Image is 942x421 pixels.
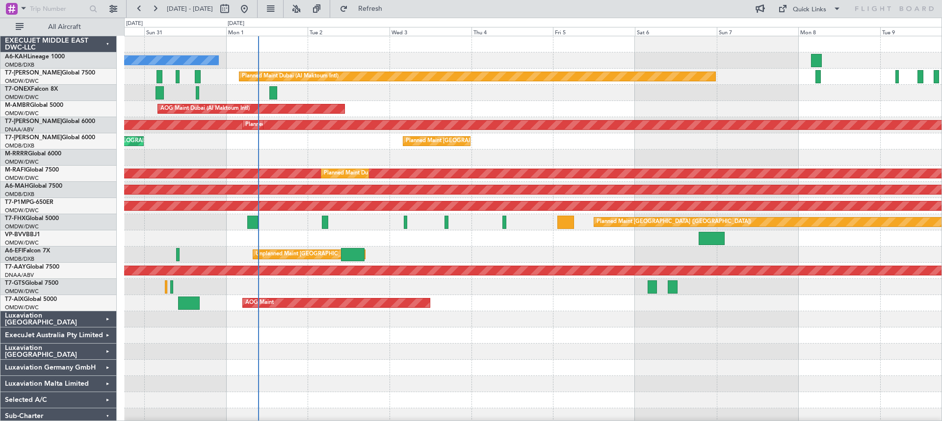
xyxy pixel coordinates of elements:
div: [DATE] [228,20,244,28]
span: Refresh [350,5,391,12]
span: M-AMBR [5,102,30,108]
a: OMDW/DWC [5,94,39,101]
div: Mon 8 [798,27,880,36]
input: Trip Number [30,1,86,16]
a: DNAA/ABV [5,272,34,279]
a: A6-EFIFalcon 7X [5,248,50,254]
button: All Aircraft [11,19,106,35]
a: T7-FHXGlobal 5000 [5,216,59,222]
a: OMDW/DWC [5,110,39,117]
span: [DATE] - [DATE] [167,4,213,13]
a: OMDW/DWC [5,239,39,247]
span: A6-MAH [5,183,29,189]
span: T7-[PERSON_NAME] [5,70,62,76]
a: M-RRRRGlobal 6000 [5,151,61,157]
div: Sun 7 [717,27,799,36]
a: OMDW/DWC [5,304,39,311]
a: OMDW/DWC [5,288,39,295]
a: OMDB/DXB [5,191,34,198]
a: T7-ONEXFalcon 8X [5,86,58,92]
div: Planned Maint Dubai (Al Maktoum Intl) [324,166,420,181]
span: T7-[PERSON_NAME] [5,135,62,141]
span: T7-AIX [5,297,24,302]
span: T7-[PERSON_NAME] [5,119,62,124]
a: M-AMBRGlobal 5000 [5,102,63,108]
div: Planned Maint [GEOGRAPHIC_DATA] ([GEOGRAPHIC_DATA] Intl) [406,134,570,149]
a: T7-[PERSON_NAME]Global 6000 [5,135,95,141]
div: [DATE] [126,20,143,28]
a: T7-[PERSON_NAME]Global 6000 [5,119,95,124]
span: M-RAFI [5,167,26,173]
span: M-RRRR [5,151,28,157]
div: Unplanned Maint [GEOGRAPHIC_DATA] ([GEOGRAPHIC_DATA]) [256,247,417,262]
div: AOG Maint [245,296,274,310]
div: Thu 4 [471,27,553,36]
span: T7-GTS [5,280,25,286]
a: T7-P1MPG-650ER [5,199,53,205]
a: A6-KAHLineage 1000 [5,54,65,60]
div: Planned Maint Dubai (Al Maktoum Intl) [245,118,342,132]
a: OMDW/DWC [5,174,39,182]
span: All Aircraft [26,24,104,30]
a: T7-[PERSON_NAME]Global 7500 [5,70,95,76]
div: Planned Maint [GEOGRAPHIC_DATA] ([GEOGRAPHIC_DATA]) [597,215,751,229]
a: DNAA/ABV [5,126,34,133]
a: T7-GTSGlobal 7500 [5,280,58,286]
a: OMDW/DWC [5,77,39,85]
a: OMDB/DXB [5,142,34,149]
span: VP-BVV [5,232,26,238]
a: OMDB/DXB [5,61,34,69]
a: T7-AAYGlobal 7500 [5,264,59,270]
span: A6-KAH [5,54,27,60]
a: A6-MAHGlobal 7500 [5,183,62,189]
a: M-RAFIGlobal 7500 [5,167,59,173]
div: Fri 5 [553,27,635,36]
div: Sun 31 [144,27,226,36]
a: OMDB/DXB [5,255,34,263]
button: Quick Links [773,1,846,17]
a: VP-BVVBBJ1 [5,232,40,238]
div: Quick Links [793,5,826,15]
a: OMDW/DWC [5,158,39,166]
a: OMDW/DWC [5,223,39,230]
span: A6-EFI [5,248,23,254]
div: Sat 6 [635,27,717,36]
button: Refresh [335,1,394,17]
div: Mon 1 [226,27,308,36]
span: T7-AAY [5,264,26,270]
div: Wed 3 [390,27,471,36]
div: AOG Maint Dubai (Al Maktoum Intl) [160,101,250,116]
span: T7-ONEX [5,86,31,92]
span: T7-P1MP [5,199,29,205]
div: Tue 2 [308,27,390,36]
a: T7-AIXGlobal 5000 [5,297,57,302]
div: Planned Maint Dubai (Al Maktoum Intl) [242,69,339,84]
span: T7-FHX [5,216,26,222]
a: OMDW/DWC [5,207,39,214]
